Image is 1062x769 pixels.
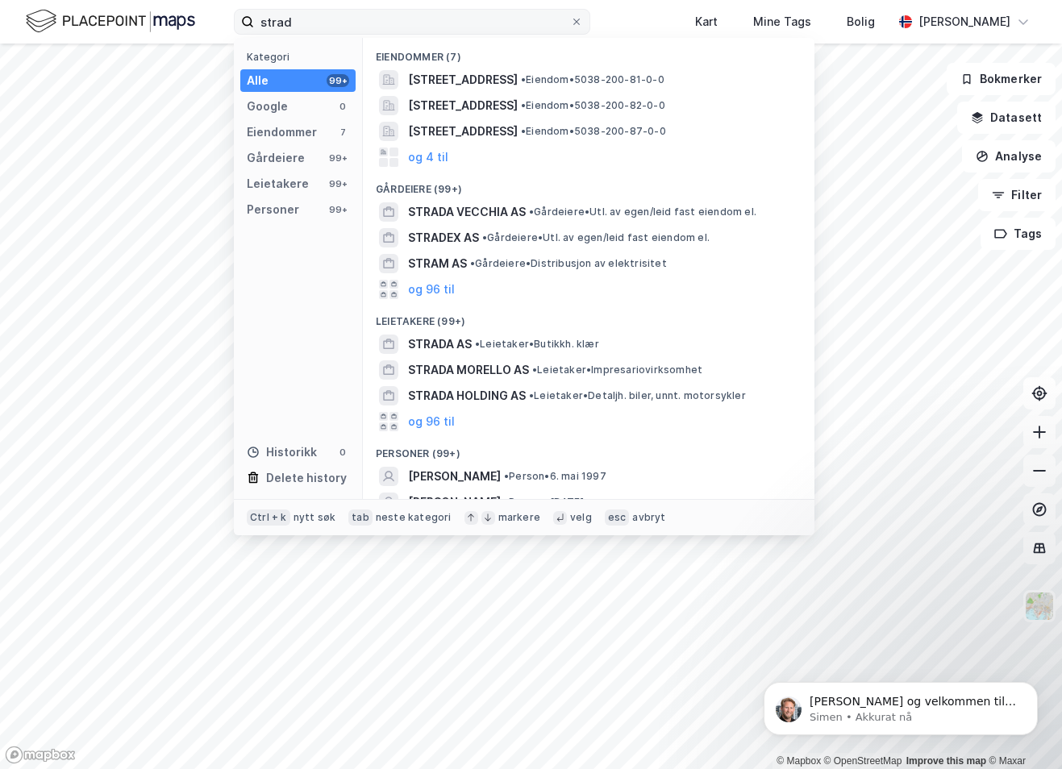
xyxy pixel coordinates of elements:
[906,755,986,767] a: Improve this map
[529,206,756,218] span: Gårdeiere • Utl. av egen/leid fast eiendom el.
[408,148,448,167] button: og 4 til
[739,648,1062,761] iframe: Intercom notifications melding
[408,360,529,380] span: STRADA MORELLO AS
[26,7,195,35] img: logo.f888ab2527a4732fd821a326f86c7f29.svg
[504,470,509,482] span: •
[475,338,599,351] span: Leietaker • Butikkh. klær
[1024,591,1055,621] img: Z
[529,389,534,401] span: •
[605,509,630,526] div: esc
[408,202,526,222] span: STRADA VECCHIA AS
[504,496,509,508] span: •
[247,443,317,462] div: Historikk
[363,302,814,331] div: Leietakere (99+)
[570,511,592,524] div: velg
[532,364,702,376] span: Leietaker • Impresariovirksomhet
[957,102,1056,134] button: Datasett
[363,434,814,463] div: Personer (99+)
[247,509,290,526] div: Ctrl + k
[5,746,76,764] a: Mapbox homepage
[408,70,518,89] span: [STREET_ADDRESS]
[408,96,518,115] span: [STREET_ADDRESS]
[962,140,1056,173] button: Analyse
[327,177,349,190] div: 99+
[978,179,1056,211] button: Filter
[266,468,347,488] div: Delete history
[247,71,269,90] div: Alle
[521,99,665,112] span: Eiendom • 5038-200-82-0-0
[753,12,811,31] div: Mine Tags
[363,170,814,199] div: Gårdeiere (99+)
[336,126,349,139] div: 7
[918,12,1010,31] div: [PERSON_NAME]
[529,389,746,402] span: Leietaker • Detaljh. biler, unnt. motorsykler
[482,231,487,243] span: •
[408,228,479,247] span: STRADEX AS
[376,511,452,524] div: neste kategori
[408,493,501,512] span: [PERSON_NAME]
[408,335,472,354] span: STRADA AS
[336,446,349,459] div: 0
[247,174,309,193] div: Leietakere
[294,511,336,524] div: nytt søk
[532,364,537,376] span: •
[247,200,299,219] div: Personer
[632,511,665,524] div: avbryt
[327,203,349,216] div: 99+
[981,218,1056,250] button: Tags
[482,231,710,244] span: Gårdeiere • Utl. av egen/leid fast eiendom el.
[408,386,526,405] span: STRADA HOLDING AS
[408,467,501,486] span: [PERSON_NAME]
[947,63,1056,95] button: Bokmerker
[521,125,526,137] span: •
[408,280,455,299] button: og 96 til
[777,755,821,767] a: Mapbox
[470,257,475,269] span: •
[327,152,349,164] div: 99+
[521,73,664,86] span: Eiendom • 5038-200-81-0-0
[521,73,526,85] span: •
[247,97,288,116] div: Google
[498,511,540,524] div: markere
[336,100,349,113] div: 0
[363,38,814,67] div: Eiendommer (7)
[408,412,455,431] button: og 96 til
[408,122,518,141] span: [STREET_ADDRESS]
[247,148,305,168] div: Gårdeiere
[504,496,584,509] span: Person • [DATE]
[847,12,875,31] div: Bolig
[247,123,317,142] div: Eiendommer
[470,257,667,270] span: Gårdeiere • Distribusjon av elektrisitet
[327,74,349,87] div: 99+
[695,12,718,31] div: Kart
[529,206,534,218] span: •
[247,51,356,63] div: Kategori
[348,509,373,526] div: tab
[475,338,480,350] span: •
[504,470,606,483] span: Person • 6. mai 1997
[408,254,467,273] span: STRAM AS
[521,99,526,111] span: •
[824,755,902,767] a: OpenStreetMap
[521,125,666,138] span: Eiendom • 5038-200-87-0-0
[254,10,570,34] input: Søk på adresse, matrikkel, gårdeiere, leietakere eller personer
